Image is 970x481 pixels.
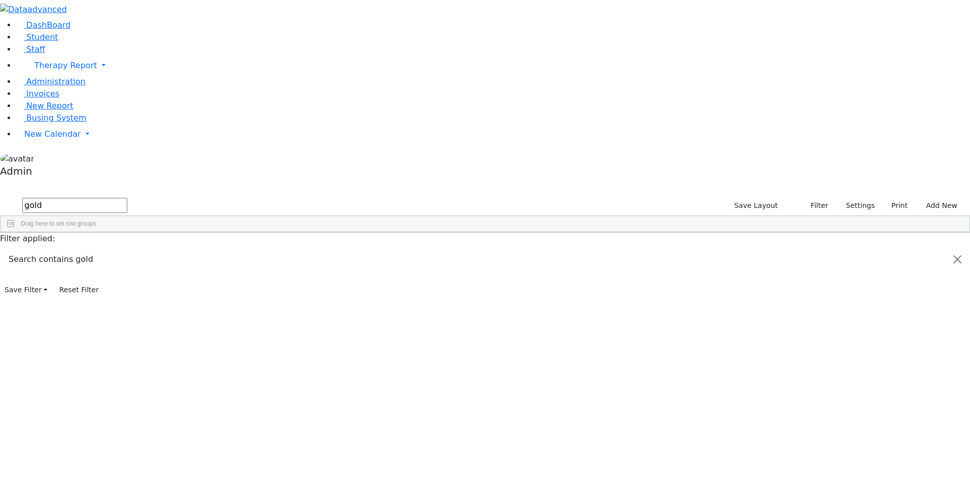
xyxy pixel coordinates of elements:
a: Staff [16,44,45,54]
span: Drag here to set row groups [21,220,96,227]
a: Student [16,32,58,42]
a: New Report [16,101,73,111]
a: New Calendar [16,124,970,144]
span: Staff [26,44,45,54]
span: Administration [26,77,85,86]
button: Filter [798,198,833,213]
span: DashBoard [26,20,71,30]
button: Close [945,245,969,274]
a: Therapy Report [16,56,970,76]
button: Save Layout [730,198,782,213]
input: Search [22,198,127,213]
span: New Report [26,101,73,111]
button: Add New [916,198,962,213]
a: Administration [16,77,85,86]
button: Reset Filter [55,282,103,298]
a: Busing System [16,113,86,123]
a: Invoices [16,89,60,98]
span: Invoices [26,89,60,98]
button: Settings [833,198,879,213]
a: DashBoard [16,20,71,30]
span: Student [26,32,58,42]
span: Therapy Report [34,61,97,70]
span: Busing System [26,113,86,123]
span: New Calendar [24,129,81,139]
button: Print [880,198,912,213]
